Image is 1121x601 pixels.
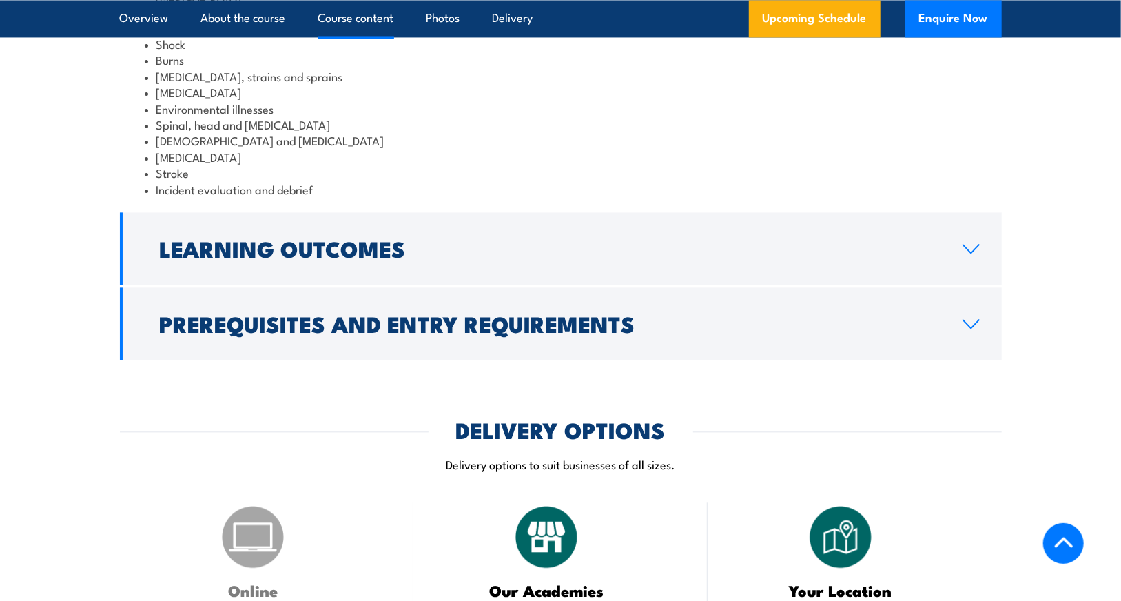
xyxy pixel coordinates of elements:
[145,36,977,52] li: Shock
[120,212,1002,285] a: Learning Outcomes
[145,181,977,197] li: Incident evaluation and debrief
[145,101,977,116] li: Environmental illnesses
[742,582,940,598] h3: Your Location
[145,132,977,148] li: [DEMOGRAPHIC_DATA] and [MEDICAL_DATA]
[145,68,977,84] li: [MEDICAL_DATA], strains and sprains
[160,314,940,333] h2: Prerequisites and Entry Requirements
[154,582,352,598] h3: Online
[145,116,977,132] li: Spinal, head and [MEDICAL_DATA]
[456,420,666,439] h2: DELIVERY OPTIONS
[145,165,977,181] li: Stroke
[120,287,1002,360] a: Prerequisites and Entry Requirements
[448,582,646,598] h3: Our Academies
[145,52,977,68] li: Burns
[145,84,977,100] li: [MEDICAL_DATA]
[120,456,1002,472] p: Delivery options to suit businesses of all sizes.
[145,149,977,165] li: [MEDICAL_DATA]
[160,238,940,258] h2: Learning Outcomes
